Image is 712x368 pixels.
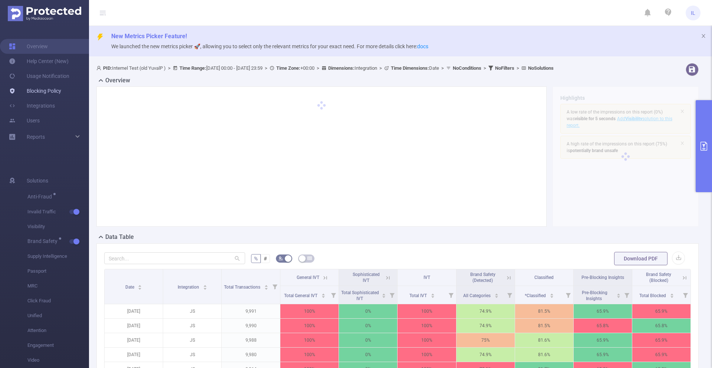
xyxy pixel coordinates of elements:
span: General IVT [297,275,319,280]
i: Filter menu [680,286,690,304]
p: 65.9% [574,348,632,362]
div: Sort [203,284,207,288]
span: Passport [27,264,89,279]
span: Unified [27,308,89,323]
i: icon: caret-up [382,292,386,295]
div: Sort [550,292,554,297]
span: > [439,65,446,71]
p: 74.9% [456,319,515,333]
i: icon: caret-down [670,295,674,297]
i: icon: caret-down [382,295,386,297]
i: icon: caret-down [322,295,326,297]
p: 81.6% [515,348,573,362]
p: 65.9% [632,348,690,362]
b: Time Dimensions : [391,65,429,71]
span: Total Sophisticated IVT [341,290,379,301]
span: > [377,65,384,71]
span: Reports [27,134,45,140]
p: 81.5% [515,304,573,318]
i: Filter menu [563,286,573,304]
p: 100% [280,348,339,362]
div: Sort [494,292,499,297]
i: Filter menu [504,286,515,304]
p: 9,991 [222,304,280,318]
a: Reports [27,129,45,144]
div: Sort [321,292,326,297]
a: Blocking Policy [9,83,61,98]
i: Filter menu [328,286,339,304]
span: MRC [27,279,89,293]
span: We launched the new metrics picker 🚀, allowing you to select only the relevant metrics for your e... [111,43,428,49]
div: Sort [382,292,386,297]
i: Filter menu [446,286,456,304]
span: Invalid Traffic [27,204,89,219]
span: Solutions [27,173,48,188]
b: No Conditions [453,65,481,71]
p: 9,990 [222,319,280,333]
img: Protected Media [8,6,81,21]
p: 0% [339,304,397,318]
p: 100% [280,304,339,318]
a: Overview [9,39,48,54]
a: docs [417,43,428,49]
i: Filter menu [622,286,632,304]
p: [DATE] [105,304,163,318]
span: *Classified [525,293,547,298]
span: Visibility [27,219,89,234]
b: Time Range: [179,65,206,71]
h2: Overview [105,76,130,85]
p: JS [163,333,221,347]
p: 100% [398,333,456,347]
i: icon: caret-up [670,292,674,295]
span: > [514,65,521,71]
b: PID: [103,65,112,71]
i: icon: bg-colors [278,256,283,260]
span: Total Transactions [224,285,261,290]
span: Integration [178,285,200,290]
i: icon: user [96,66,103,70]
button: Download PDF [614,252,667,265]
i: icon: thunderbolt [96,33,104,41]
i: icon: close [701,33,706,39]
p: JS [163,304,221,318]
i: icon: caret-down [431,295,435,297]
p: 100% [280,319,339,333]
a: Integrations [9,98,55,113]
span: Total IVT [409,293,428,298]
b: No Filters [495,65,514,71]
span: Integration [328,65,377,71]
p: [DATE] [105,319,163,333]
span: Pre-Blocking Insights [582,290,607,301]
p: 65.9% [632,304,690,318]
span: Pre-Blocking Insights [581,275,624,280]
p: 74.9% [456,348,515,362]
i: icon: caret-up [616,292,620,295]
span: IVT [423,275,430,280]
i: icon: caret-up [431,292,435,295]
span: Brand Safety (Detected) [470,272,495,283]
span: Sophisticated IVT [353,272,380,283]
span: Video [27,353,89,368]
span: > [314,65,322,71]
div: Sort [264,284,268,288]
p: 100% [398,319,456,333]
span: Brand Safety (Blocked) [646,272,671,283]
span: > [263,65,270,71]
p: 100% [398,348,456,362]
b: Time Zone: [276,65,300,71]
p: JS [163,319,221,333]
span: Attention [27,323,89,338]
div: Sort [138,284,142,288]
span: > [481,65,488,71]
p: JS [163,348,221,362]
i: icon: caret-up [494,292,498,295]
p: 65.9% [574,333,632,347]
p: 0% [339,333,397,347]
span: Supply Intelligence [27,249,89,264]
p: 9,988 [222,333,280,347]
p: 65.8% [632,319,690,333]
i: icon: caret-up [322,292,326,295]
p: 81.5% [515,319,573,333]
i: icon: caret-up [138,284,142,286]
i: icon: caret-up [264,284,268,286]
